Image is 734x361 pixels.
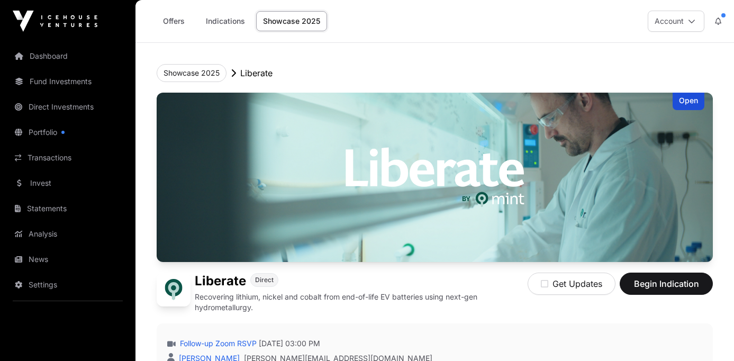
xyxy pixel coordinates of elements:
img: Liberate [157,93,713,262]
p: Liberate [240,67,273,79]
button: Account [648,11,704,32]
img: Liberate [157,273,191,306]
a: Portfolio [8,121,127,144]
a: Fund Investments [8,70,127,93]
a: Settings [8,273,127,296]
div: Open [673,93,704,110]
span: Direct [255,276,274,284]
a: Offers [152,11,195,31]
a: Invest [8,172,127,195]
a: News [8,248,127,271]
span: [DATE] 03:00 PM [259,338,320,349]
iframe: Chat Widget [681,310,734,361]
a: Follow-up Zoom RSVP [178,338,257,349]
a: Dashboard [8,44,127,68]
p: Recovering lithium, nickel and cobalt from end-of-life EV batteries using next-gen hydrometallurgy. [195,292,528,313]
a: Analysis [8,222,127,246]
button: Get Updates [528,273,615,295]
a: Direct Investments [8,95,127,119]
a: Statements [8,197,127,220]
button: Showcase 2025 [157,64,226,82]
a: Begin Indication [620,283,713,294]
a: Transactions [8,146,127,169]
img: Icehouse Ventures Logo [13,11,97,32]
button: Begin Indication [620,273,713,295]
a: Indications [199,11,252,31]
a: Showcase 2025 [256,11,327,31]
span: Begin Indication [633,277,700,290]
h1: Liberate [195,273,246,290]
